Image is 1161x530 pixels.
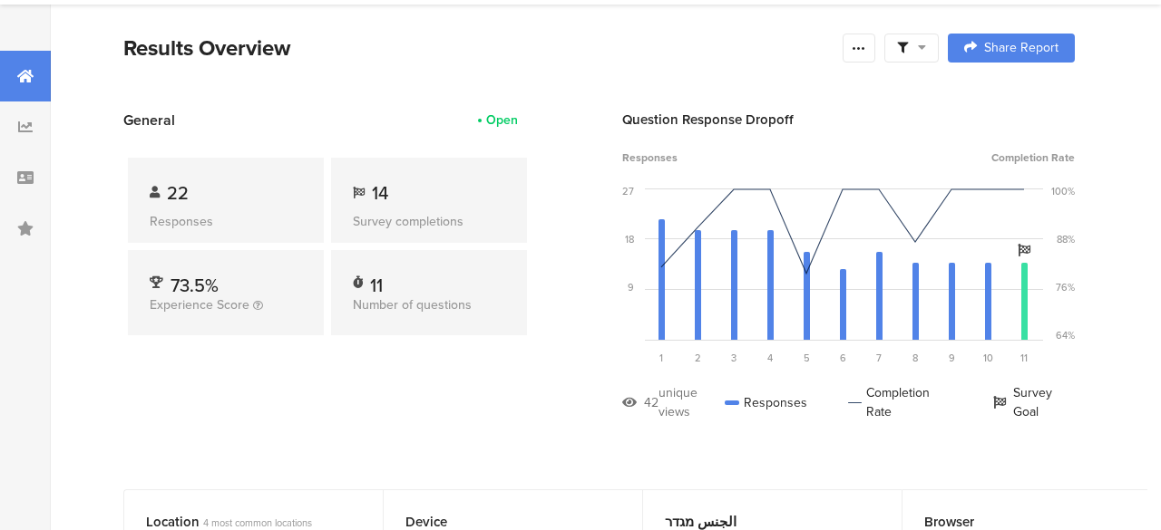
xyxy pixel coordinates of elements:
span: Share Report [984,42,1059,54]
span: Responses [622,149,678,166]
span: 14 [372,179,388,207]
div: 64% [1056,328,1075,342]
span: Experience Score [150,295,249,314]
div: Responses [150,212,302,231]
div: Survey completions [353,212,505,231]
span: Completion Rate [991,149,1075,166]
div: 88% [1057,232,1075,246]
div: Responses [725,383,807,421]
span: 10 [983,351,993,365]
span: 8 [912,351,918,365]
span: 4 most common locations [203,516,312,530]
div: Question Response Dropoff [622,110,1075,130]
span: 5 [804,351,810,365]
span: 7 [876,351,882,365]
div: unique views [659,383,725,421]
div: 18 [625,232,634,246]
span: 4 [767,351,773,365]
div: Open [486,111,518,130]
span: 3 [731,351,737,365]
div: Results Overview [123,32,834,64]
span: 6 [840,351,846,365]
i: Survey Goal [1018,244,1030,256]
span: Number of questions [353,295,472,314]
span: 73.5% [171,272,219,299]
div: 9 [628,280,634,294]
div: 11 [370,272,383,290]
div: Survey Goal [993,383,1075,421]
span: 22 [167,179,189,207]
span: 2 [695,351,701,365]
span: 9 [949,351,955,365]
div: Completion Rate [848,383,951,421]
div: 76% [1056,280,1075,294]
div: 100% [1051,184,1075,198]
span: 1 [659,351,663,365]
span: General [123,110,175,130]
span: 11 [1020,351,1028,365]
div: 42 [644,393,659,412]
div: 27 [622,184,634,198]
